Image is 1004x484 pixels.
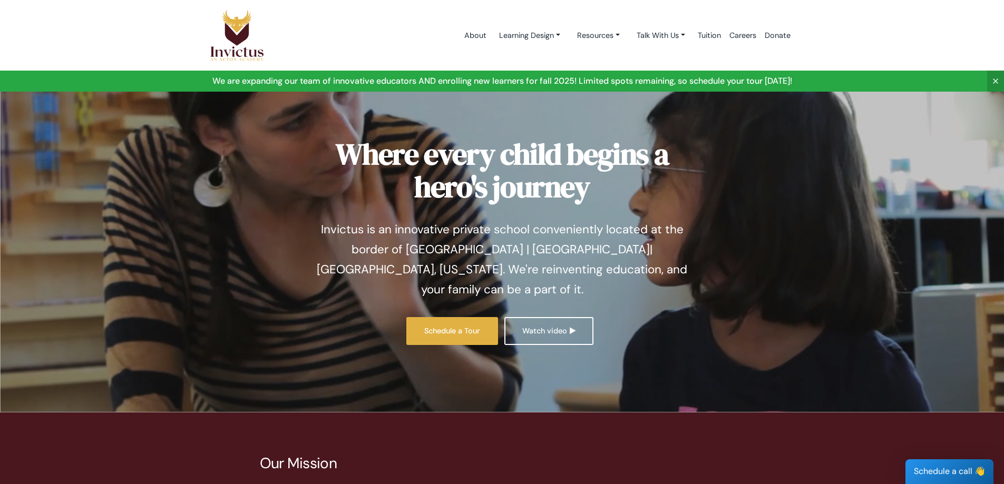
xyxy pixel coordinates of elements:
div: Schedule a call 👋 [905,459,993,484]
p: Our Mission [260,455,745,472]
a: Tuition [694,13,725,58]
a: About [460,13,491,58]
h1: Where every child begins a hero's journey [310,138,695,203]
a: Donate [761,13,795,58]
p: Invictus is an innovative private school conveniently located at the border of [GEOGRAPHIC_DATA] ... [310,220,695,300]
a: Schedule a Tour [406,317,498,345]
a: Talk With Us [628,26,694,45]
img: Logo [210,9,265,62]
a: Resources [569,26,628,45]
a: Learning Design [491,26,569,45]
a: Careers [725,13,761,58]
a: Watch video [504,317,593,345]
